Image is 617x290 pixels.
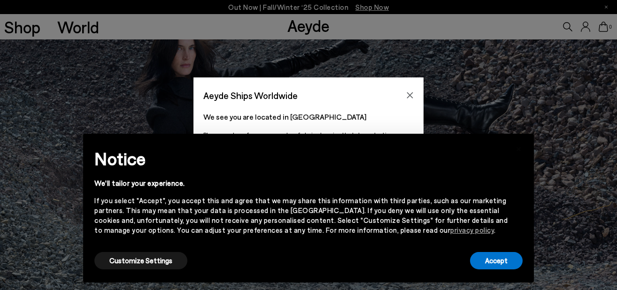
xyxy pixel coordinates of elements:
[94,252,187,269] button: Customize Settings
[470,252,523,269] button: Accept
[94,178,508,188] div: We'll tailor your experience.
[508,137,530,159] button: Close this notice
[94,196,508,235] div: If you select "Accept", you accept this and agree that we may share this information with third p...
[203,87,298,104] span: Aeyde Ships Worldwide
[203,111,414,122] p: We see you are located in [GEOGRAPHIC_DATA]
[94,146,508,171] h2: Notice
[450,226,494,234] a: privacy policy
[516,141,522,154] span: ×
[403,88,417,102] button: Close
